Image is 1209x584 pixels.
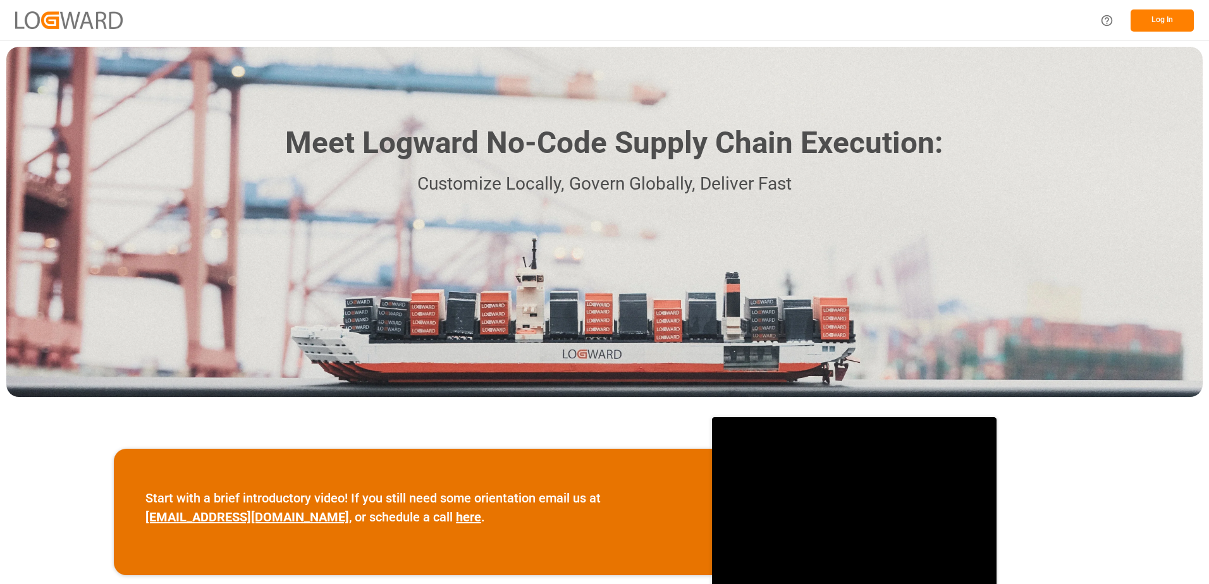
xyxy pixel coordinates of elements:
img: Logward_new_orange.png [15,11,123,28]
button: Log In [1131,9,1194,32]
a: here [456,509,481,525]
button: Help Center [1093,6,1121,35]
p: Customize Locally, Govern Globally, Deliver Fast [266,170,943,198]
a: [EMAIL_ADDRESS][DOMAIN_NAME] [145,509,349,525]
h1: Meet Logward No-Code Supply Chain Execution: [285,121,943,166]
p: Start with a brief introductory video! If you still need some orientation email us at , or schedu... [145,489,680,526]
